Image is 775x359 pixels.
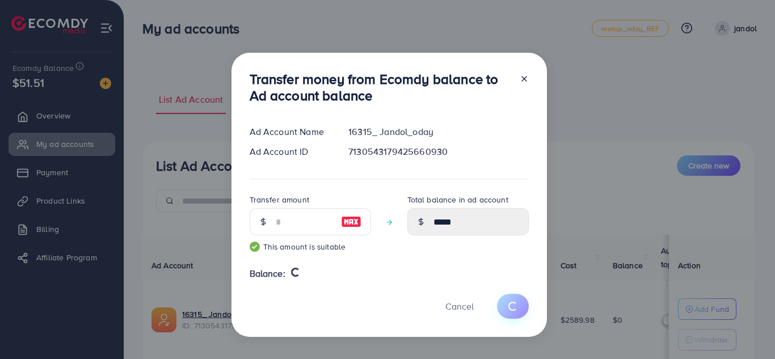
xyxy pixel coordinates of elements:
[727,308,766,350] iframe: Chat
[431,294,488,318] button: Cancel
[341,215,361,229] img: image
[250,241,371,252] small: This amount is suitable
[250,242,260,252] img: guide
[407,194,508,205] label: Total balance in ad account
[241,125,340,138] div: Ad Account Name
[339,145,537,158] div: 7130543179425660930
[241,145,340,158] div: Ad Account ID
[339,125,537,138] div: 16315_ Jandol_oday
[250,194,309,205] label: Transfer amount
[250,267,285,280] span: Balance:
[445,300,474,312] span: Cancel
[250,71,511,104] h3: Transfer money from Ecomdy balance to Ad account balance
